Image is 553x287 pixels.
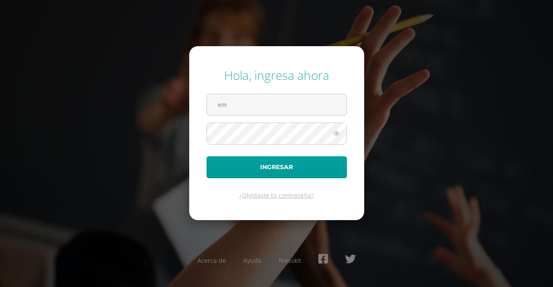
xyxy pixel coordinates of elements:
[207,156,347,178] button: Ingresar
[207,94,346,115] input: Correo electrónico o usuario
[279,256,301,265] a: Presskit
[197,256,226,265] a: Acerca de
[239,191,314,199] a: ¿Olvidaste tu contraseña?
[243,256,261,265] a: Ayuda
[207,67,347,83] div: Hola, ingresa ahora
